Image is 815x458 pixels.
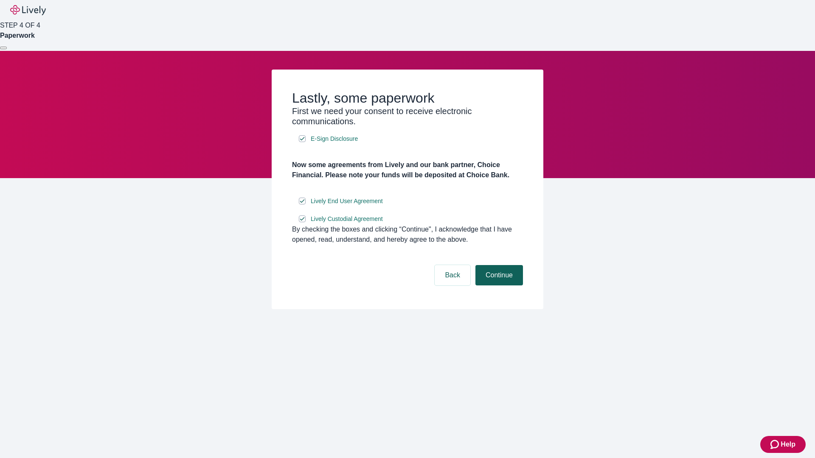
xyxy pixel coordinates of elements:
svg: Zendesk support icon [770,439,781,450]
img: Lively [10,5,46,15]
span: Lively End User Agreement [311,197,383,206]
a: e-sign disclosure document [309,214,385,224]
div: By checking the boxes and clicking “Continue", I acknowledge that I have opened, read, understand... [292,224,523,245]
a: e-sign disclosure document [309,134,360,144]
h2: Lastly, some paperwork [292,90,523,106]
button: Back [435,265,470,285]
h4: Now some agreements from Lively and our bank partner, Choice Financial. Please note your funds wi... [292,160,523,180]
span: Help [781,439,795,450]
button: Zendesk support iconHelp [760,436,806,453]
span: E-Sign Disclosure [311,134,358,143]
a: e-sign disclosure document [309,196,385,207]
h3: First we need your consent to receive electronic communications. [292,106,523,126]
button: Continue [475,265,523,285]
span: Lively Custodial Agreement [311,215,383,223]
